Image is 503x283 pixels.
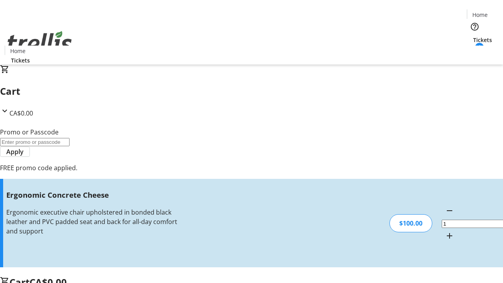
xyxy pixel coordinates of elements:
a: Home [5,47,30,55]
span: Home [472,11,488,19]
div: Ergonomic executive chair upholstered in bonded black leather and PVC padded seat and back for al... [6,208,178,236]
span: CA$0.00 [9,109,33,118]
span: Tickets [11,56,30,64]
div: $100.00 [389,214,432,232]
a: Tickets [5,56,36,64]
h3: Ergonomic Concrete Cheese [6,189,178,200]
button: Increment by one [442,228,457,244]
a: Home [467,11,492,19]
button: Decrement by one [442,203,457,219]
span: Home [10,47,26,55]
span: Apply [6,147,24,156]
span: Tickets [473,36,492,44]
button: Cart [467,44,483,60]
a: Tickets [467,36,498,44]
img: Orient E2E Organization p3gWjBckj6's Logo [5,22,75,62]
button: Help [467,19,483,35]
